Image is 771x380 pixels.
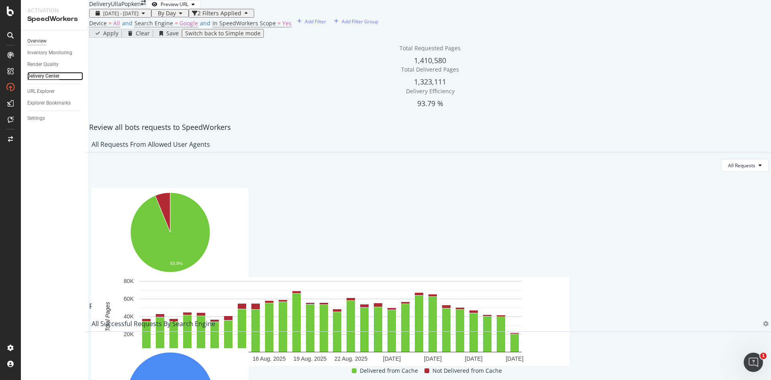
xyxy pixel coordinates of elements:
[170,261,183,266] text: 93.8%
[92,140,210,148] div: All Requests from Allowed User Agents
[27,14,82,24] div: SpeedWorkers
[179,19,198,27] span: Google
[89,9,151,18] button: [DATE] - [DATE]
[27,37,47,45] div: Overview
[27,87,55,96] div: URL Explorer
[27,99,83,107] a: Explorer Bookmarks
[124,278,134,285] text: 80K
[400,44,461,52] span: Total Requested Pages
[27,37,83,45] a: Overview
[27,49,83,57] a: Inventory Monitoring
[200,19,210,27] span: and
[27,87,83,96] a: URL Explorer
[89,19,107,27] span: Device
[728,162,755,169] span: All Requests
[103,10,139,17] span: [DATE] - [DATE]
[282,19,292,27] span: Yes
[92,320,215,328] div: All Successful Requests by Search Engine
[185,30,261,37] div: Switch back to Simple mode
[124,296,134,302] text: 60K
[175,19,178,27] span: =
[153,29,182,38] button: Save
[744,353,763,372] iframe: Intercom live chat
[92,277,569,366] svg: A chart.
[113,19,120,27] span: All
[414,55,446,65] span: 1,410,580
[108,19,112,27] span: =
[124,314,134,320] text: 40K
[292,18,328,25] button: Add Filter
[103,30,118,37] div: Apply
[182,29,264,38] button: Switch back to Simple mode
[342,18,378,25] div: Add Filter Group
[414,77,446,86] span: 1,323,111
[27,114,83,123] a: Settings
[122,29,153,38] button: Clear
[212,19,276,27] span: In SpeedWorkers Scope
[27,60,83,69] a: Render Quality
[122,19,133,27] span: and
[417,99,443,108] span: 93.79 %
[104,302,111,331] text: Total Pages
[161,1,188,8] div: Preview URL
[406,87,455,95] span: Delivery Efficiency
[189,9,254,18] button: 2 Filters Applied
[305,18,326,25] div: Add Filter
[27,60,59,69] div: Render Quality
[155,9,176,17] span: By Day
[721,159,769,172] button: All Requests
[135,19,173,27] span: Search Engine
[401,66,459,73] span: Total Delivered Pages
[277,19,281,27] span: =
[27,72,59,80] div: Delivery Center
[27,99,71,107] div: Explorer Bookmarks
[92,188,249,277] svg: A chart.
[27,114,45,123] div: Settings
[136,30,150,37] div: Clear
[27,6,82,14] div: Activation
[27,49,72,57] div: Inventory Monitoring
[760,353,767,359] span: 1
[151,9,189,17] button: By Day
[166,30,179,37] div: Save
[27,72,83,80] a: Delivery Center
[328,18,381,25] button: Add Filter Group
[89,29,122,38] button: Apply
[198,10,241,16] div: 2 Filters Applied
